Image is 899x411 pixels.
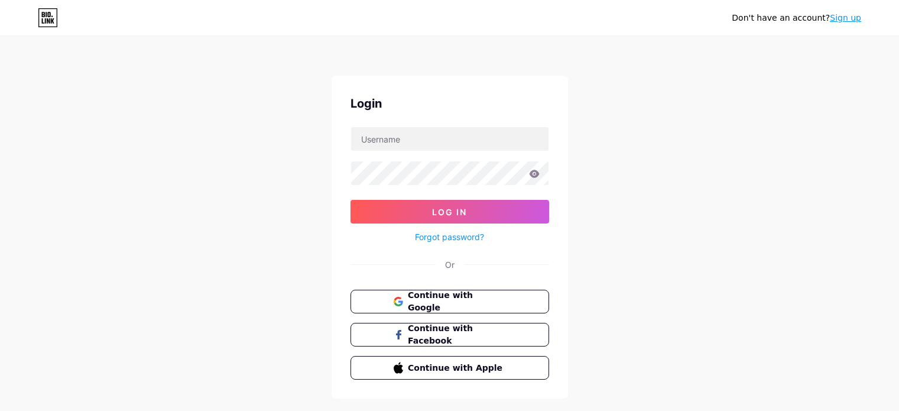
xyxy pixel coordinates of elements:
[351,127,549,151] input: Username
[408,289,505,314] span: Continue with Google
[408,362,505,374] span: Continue with Apple
[432,207,467,217] span: Log In
[445,258,455,271] div: Or
[350,290,549,313] button: Continue with Google
[350,95,549,112] div: Login
[350,200,549,224] button: Log In
[830,13,861,22] a: Sign up
[408,322,505,347] span: Continue with Facebook
[415,231,484,243] a: Forgot password?
[350,356,549,380] button: Continue with Apple
[350,323,549,347] button: Continue with Facebook
[732,12,861,24] div: Don't have an account?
